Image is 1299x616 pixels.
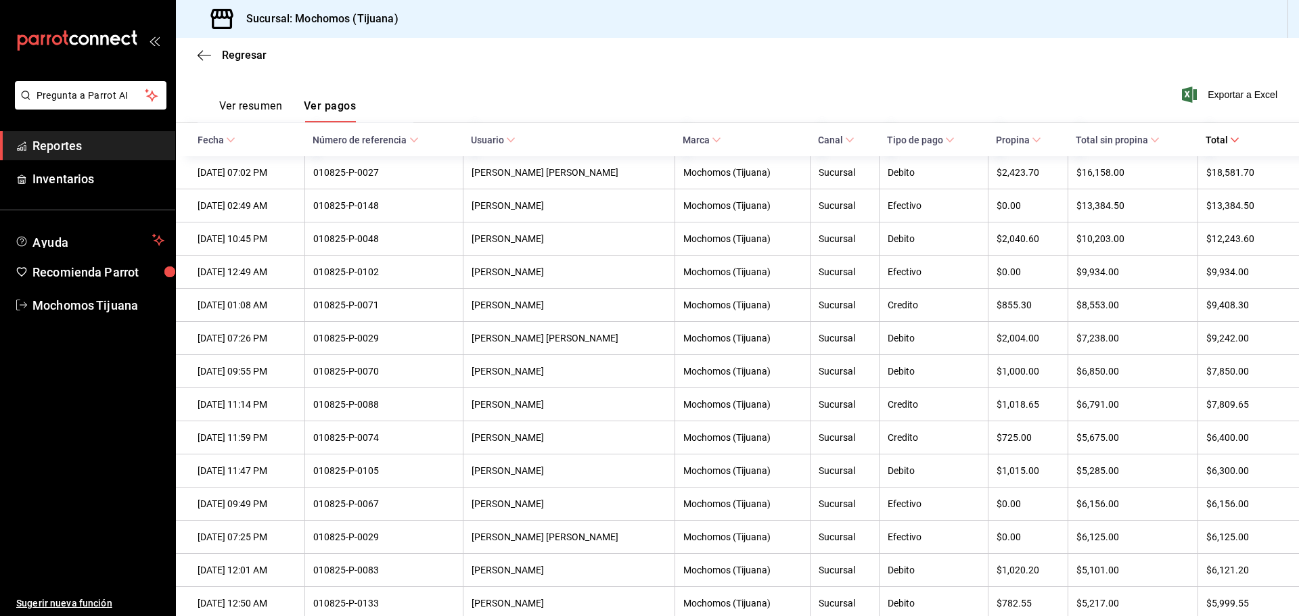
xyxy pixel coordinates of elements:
[198,531,296,542] div: [DATE] 07:25 PM
[683,300,801,310] div: Mochomos (Tijuana)
[683,135,721,145] span: Marca
[313,333,454,343] div: 010825-P-0029
[472,300,666,310] div: [PERSON_NAME]
[888,266,980,277] div: Efectivo
[313,135,418,145] span: Número de referencia
[198,565,296,575] div: [DATE] 12:01 AM
[997,432,1059,443] div: $725.00
[313,399,454,410] div: 010825-P-0088
[683,233,801,244] div: Mochomos (Tijuana)
[313,266,454,277] div: 010825-P-0102
[888,531,980,542] div: Efectivo
[1206,167,1277,178] div: $18,581.70
[472,200,666,211] div: [PERSON_NAME]
[997,167,1059,178] div: $2,423.70
[1076,266,1189,277] div: $9,934.00
[472,498,666,509] div: [PERSON_NAME]
[198,598,296,609] div: [DATE] 12:50 AM
[819,498,871,509] div: Sucursal
[32,232,147,248] span: Ayuda
[683,565,801,575] div: Mochomos (Tijuana)
[1076,598,1189,609] div: $5,217.00
[819,333,871,343] div: Sucursal
[683,399,801,410] div: Mochomos (Tijuana)
[198,49,267,62] button: Regresar
[198,135,235,145] span: Fecha
[1206,300,1277,310] div: $9,408.30
[888,233,980,244] div: Debito
[1076,399,1189,410] div: $6,791.00
[313,366,454,377] div: 010825-P-0070
[1076,233,1189,244] div: $10,203.00
[1206,432,1277,443] div: $6,400.00
[888,366,980,377] div: Debito
[313,498,454,509] div: 010825-P-0067
[996,135,1041,145] span: Propina
[1206,366,1277,377] div: $7,850.00
[32,296,164,314] span: Mochomos Tijuana
[888,200,980,211] div: Efectivo
[1185,87,1277,103] button: Exportar a Excel
[149,35,160,46] button: open_drawer_menu
[472,465,666,476] div: [PERSON_NAME]
[819,200,871,211] div: Sucursal
[819,565,871,575] div: Sucursal
[472,565,666,575] div: [PERSON_NAME]
[198,300,296,310] div: [DATE] 01:08 AM
[997,565,1059,575] div: $1,020.20
[37,89,145,103] span: Pregunta a Parrot AI
[472,399,666,410] div: [PERSON_NAME]
[219,99,282,122] button: Ver resumen
[997,598,1059,609] div: $782.55
[1206,200,1277,211] div: $13,384.50
[1076,366,1189,377] div: $6,850.00
[683,432,801,443] div: Mochomos (Tijuana)
[1206,333,1277,343] div: $9,242.00
[313,432,454,443] div: 010825-P-0074
[198,432,296,443] div: [DATE] 11:59 PM
[313,565,454,575] div: 010825-P-0083
[997,498,1059,509] div: $0.00
[1206,266,1277,277] div: $9,934.00
[313,465,454,476] div: 010825-P-0105
[472,432,666,443] div: [PERSON_NAME]
[819,598,871,609] div: Sucursal
[472,167,666,178] div: [PERSON_NAME] [PERSON_NAME]
[1076,465,1189,476] div: $5,285.00
[313,531,454,542] div: 010825-P-0029
[1076,531,1189,542] div: $6,125.00
[9,98,166,112] a: Pregunta a Parrot AI
[15,81,166,110] button: Pregunta a Parrot AI
[222,49,267,62] span: Regresar
[1206,233,1277,244] div: $12,243.60
[1206,531,1277,542] div: $6,125.00
[235,11,398,27] h3: Sucursal: Mochomos (Tijuana)
[313,200,454,211] div: 010825-P-0148
[198,366,296,377] div: [DATE] 09:55 PM
[997,531,1059,542] div: $0.00
[997,233,1059,244] div: $2,040.60
[198,266,296,277] div: [DATE] 12:49 AM
[198,233,296,244] div: [DATE] 10:45 PM
[1076,432,1189,443] div: $5,675.00
[1206,135,1239,145] span: Total
[819,366,871,377] div: Sucursal
[1206,498,1277,509] div: $6,156.00
[888,333,980,343] div: Debito
[683,465,801,476] div: Mochomos (Tijuana)
[683,266,801,277] div: Mochomos (Tijuana)
[198,399,296,410] div: [DATE] 11:14 PM
[472,266,666,277] div: [PERSON_NAME]
[471,135,516,145] span: Usuario
[997,200,1059,211] div: $0.00
[313,167,454,178] div: 010825-P-0027
[1076,565,1189,575] div: $5,101.00
[819,399,871,410] div: Sucursal
[683,498,801,509] div: Mochomos (Tijuana)
[887,135,955,145] span: Tipo de pago
[683,333,801,343] div: Mochomos (Tijuana)
[997,399,1059,410] div: $1,018.65
[472,366,666,377] div: [PERSON_NAME]
[683,167,801,178] div: Mochomos (Tijuana)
